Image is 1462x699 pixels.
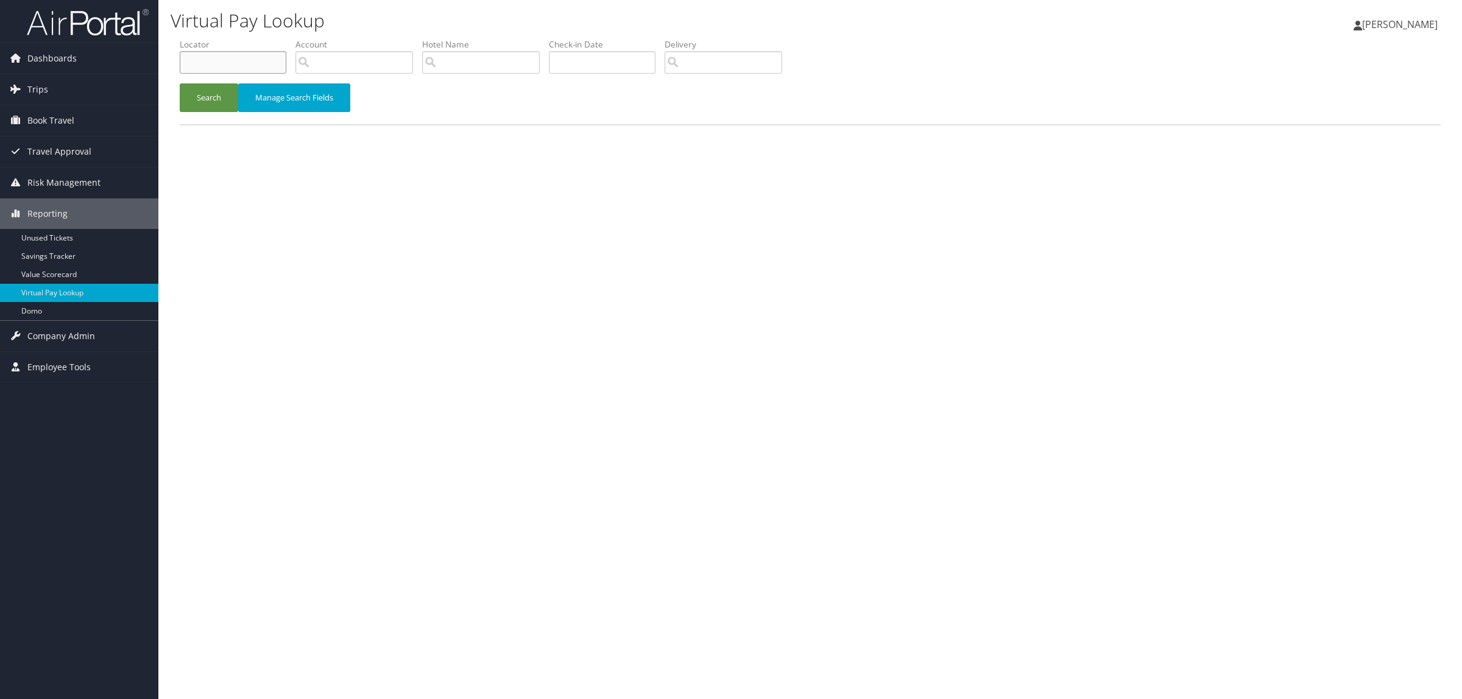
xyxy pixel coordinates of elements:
label: Hotel Name [422,38,549,51]
label: Account [295,38,422,51]
span: [PERSON_NAME] [1362,18,1438,31]
a: [PERSON_NAME] [1354,6,1450,43]
span: Trips [27,74,48,105]
img: airportal-logo.png [27,8,149,37]
span: Risk Management [27,167,101,198]
span: Employee Tools [27,352,91,382]
span: Company Admin [27,321,95,351]
span: Book Travel [27,105,74,136]
button: Search [180,83,238,112]
label: Delivery [665,38,791,51]
button: Manage Search Fields [238,83,350,112]
label: Check-in Date [549,38,665,51]
span: Dashboards [27,43,77,74]
span: Reporting [27,198,68,229]
span: Travel Approval [27,136,91,167]
label: Locator [180,38,295,51]
h1: Virtual Pay Lookup [171,8,1023,33]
